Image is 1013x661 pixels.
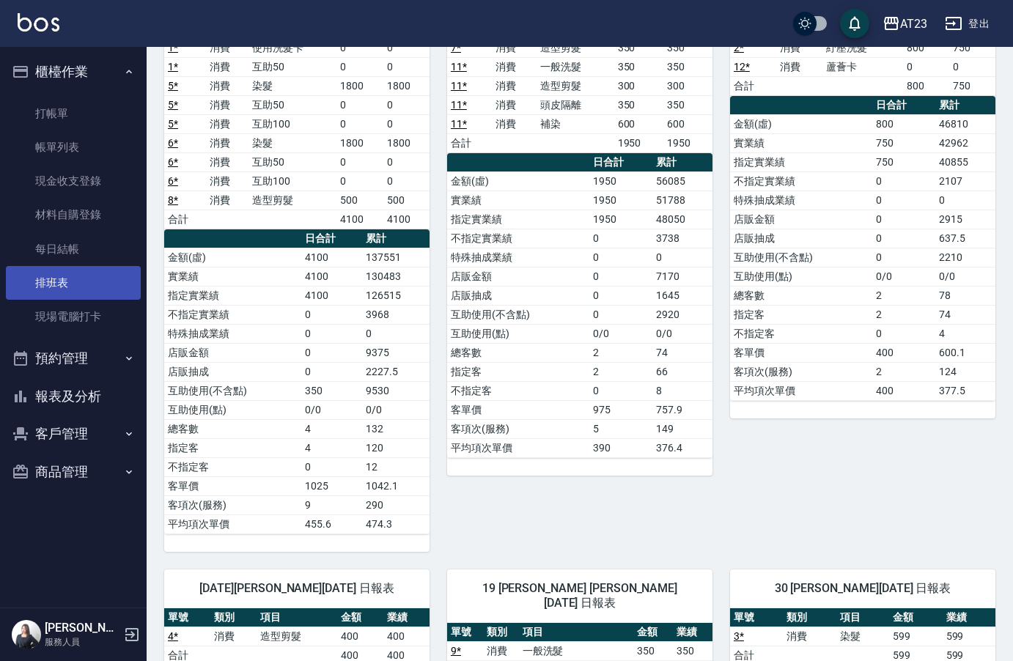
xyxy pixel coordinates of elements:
td: 不指定客 [447,381,589,400]
td: 客項次(服務) [730,362,872,381]
td: 126515 [362,286,430,305]
img: Logo [18,13,59,32]
td: 350 [663,95,712,114]
td: 消費 [483,641,519,660]
td: 757.9 [652,400,712,419]
td: 1950 [614,133,663,152]
td: 637.5 [935,229,995,248]
td: 0 [872,229,935,248]
td: 0 [903,57,949,76]
a: 現金收支登錄 [6,164,141,198]
td: 500 [383,191,430,210]
td: 指定實業績 [730,152,872,171]
td: 消費 [206,152,248,171]
a: 排班表 [6,266,141,300]
td: 455.6 [301,514,362,533]
th: 業績 [943,608,995,627]
th: 累計 [362,229,430,248]
button: AT23 [877,9,933,39]
td: 補染 [537,114,614,133]
th: 單號 [447,623,483,642]
th: 單號 [164,608,210,627]
p: 服務人員 [45,635,119,649]
td: 9 [301,495,362,514]
th: 類別 [483,623,519,642]
td: 750 [949,38,995,57]
td: 實業績 [730,133,872,152]
td: 消費 [492,57,537,76]
td: 互助50 [248,95,337,114]
th: 日合計 [872,96,935,115]
td: 0 [362,324,430,343]
td: 400 [337,627,383,646]
td: 一般洗髮 [519,641,634,660]
td: 600.1 [935,343,995,362]
td: 149 [652,419,712,438]
td: 300 [663,76,712,95]
th: 項目 [836,608,889,627]
th: 項目 [257,608,337,627]
td: 1800 [336,76,383,95]
td: 350 [673,641,712,660]
td: 客單價 [164,476,301,495]
td: 400 [872,381,935,400]
td: 客單價 [730,343,872,362]
td: 染髮 [248,133,337,152]
td: 2915 [935,210,995,229]
td: 0/0 [589,324,652,343]
td: 4100 [383,210,430,229]
button: 商品管理 [6,453,141,491]
td: 互助使用(不含點) [730,248,872,267]
td: 2 [589,343,652,362]
td: 消費 [206,95,248,114]
td: 48050 [652,210,712,229]
td: 消費 [206,57,248,76]
td: 0 [652,248,712,267]
button: 預約管理 [6,339,141,377]
td: 120 [362,438,430,457]
a: 材料自購登錄 [6,198,141,232]
td: 消費 [492,38,537,57]
a: 打帳單 [6,97,141,130]
td: 客項次(服務) [164,495,301,514]
td: 使用洗髮卡 [248,38,337,57]
td: 總客數 [447,343,589,362]
td: 0 [301,343,362,362]
td: 4 [935,324,995,343]
td: 特殊抽成業績 [164,324,301,343]
td: 指定客 [164,438,301,457]
button: 登出 [939,10,995,37]
td: 不指定實業績 [730,171,872,191]
td: 377.5 [935,381,995,400]
td: 蘆薈卡 [822,57,903,76]
td: 消費 [206,133,248,152]
div: AT23 [900,15,927,33]
td: 376.4 [652,438,712,457]
td: 平均項次單價 [730,381,872,400]
td: 0 [336,114,383,133]
td: 紓壓洗髮 [822,38,903,57]
td: 0 [589,267,652,286]
td: 1800 [336,133,383,152]
td: 750 [872,133,935,152]
td: 合計 [164,210,206,229]
td: 消費 [206,171,248,191]
td: 頭皮隔離 [537,95,614,114]
h5: [PERSON_NAME] [45,621,119,635]
td: 350 [614,95,663,114]
td: 300 [614,76,663,95]
td: 2 [872,286,935,305]
td: 350 [614,57,663,76]
td: 1950 [589,210,652,229]
table: a dense table [164,20,430,229]
td: 實業績 [164,267,301,286]
td: 4 [301,438,362,457]
td: 9530 [362,381,430,400]
td: 132 [362,419,430,438]
td: 指定實業績 [164,286,301,305]
td: 造型剪髮 [257,627,337,646]
th: 業績 [383,608,430,627]
th: 日合計 [589,153,652,172]
td: 0 [336,38,383,57]
td: 5 [589,419,652,438]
